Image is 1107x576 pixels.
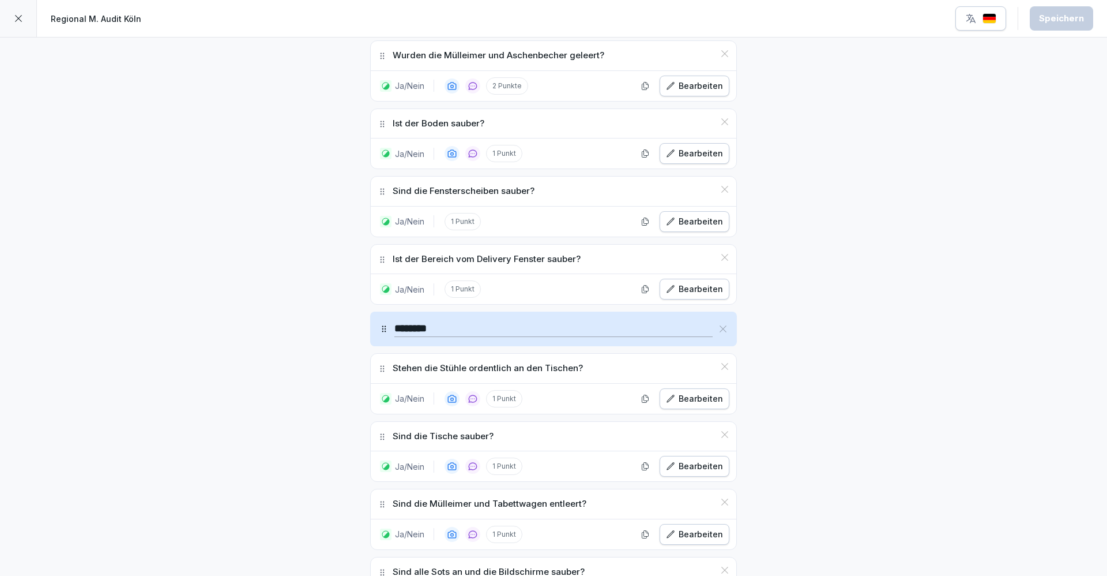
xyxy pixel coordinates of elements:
[395,80,424,92] p: Ja/Nein
[395,392,424,405] p: Ja/Nein
[51,13,141,25] p: Regional M. Audit Köln
[393,430,494,443] p: Sind die Tische sauber?
[393,117,484,130] p: Ist der Boden sauber?
[660,279,729,300] button: Bearbeiten
[486,458,522,475] p: 1 Punkt
[393,362,583,375] p: Stehen die Stühle ordentlich an den Tischen?
[666,528,723,541] div: Bearbeiten
[486,526,522,543] p: 1 Punkt
[982,13,996,24] img: de.svg
[660,211,729,232] button: Bearbeiten
[660,388,729,409] button: Bearbeiten
[660,143,729,164] button: Bearbeiten
[1030,6,1093,31] button: Speichern
[486,77,528,95] p: 2 Punkte
[445,280,481,298] p: 1 Punkt
[660,76,729,96] button: Bearbeiten
[486,145,522,162] p: 1 Punkt
[666,215,723,228] div: Bearbeiten
[393,498,586,511] p: Sind die Mülleimer und Tabettwagen entleert?
[395,461,424,473] p: Ja/Nein
[660,456,729,477] button: Bearbeiten
[666,283,723,296] div: Bearbeiten
[395,148,424,160] p: Ja/Nein
[393,49,604,62] p: Wurden die Mülleimer und Aschenbecher geleert?
[666,80,723,92] div: Bearbeiten
[395,215,424,227] p: Ja/Nein
[660,524,729,545] button: Bearbeiten
[395,283,424,296] p: Ja/Nein
[395,528,424,540] p: Ja/Nein
[666,392,723,405] div: Bearbeiten
[445,213,481,230] p: 1 Punkt
[666,460,723,473] div: Bearbeiten
[393,185,534,198] p: Sind die Fensterscheiben sauber?
[666,147,723,160] div: Bearbeiten
[1039,12,1084,25] div: Speichern
[486,390,522,407] p: 1 Punkt
[393,253,581,266] p: Ist der Bereich vom Delivery Fenster sauber?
